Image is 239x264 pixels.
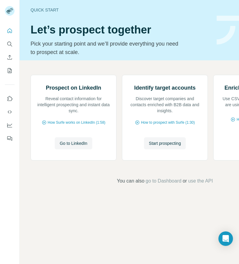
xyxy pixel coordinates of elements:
button: Search [5,39,15,49]
span: Start prospecting [149,140,181,146]
span: or [183,177,187,185]
button: Enrich CSV [5,52,15,63]
button: use the API [188,177,213,185]
button: Use Surfe on LinkedIn [5,93,15,104]
span: How to prospect with Surfe (1:30) [141,120,195,125]
h1: Let’s prospect together [31,24,209,36]
div: Open Intercom Messenger [218,231,233,246]
h2: Prospect on LinkedIn [46,84,101,92]
span: Go to LinkedIn [60,140,87,146]
button: Feedback [5,133,15,144]
span: How Surfe works on LinkedIn (1:58) [48,120,106,125]
p: Reveal contact information for intelligent prospecting and instant data sync. [37,96,110,114]
span: You can also [117,177,144,185]
p: Pick your starting point and we’ll provide everything you need to prospect at scale. [31,40,182,56]
button: Go to LinkedIn [55,137,92,149]
button: Use Surfe API [5,107,15,117]
button: Quick start [5,25,15,36]
button: Dashboard [5,120,15,131]
button: go to Dashboard [146,177,181,185]
button: Start prospecting [144,137,186,149]
button: My lists [5,65,15,76]
div: Quick start [31,7,209,13]
p: Discover target companies and contacts enriched with B2B data and insights. [128,96,201,114]
h2: Identify target accounts [134,84,195,92]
